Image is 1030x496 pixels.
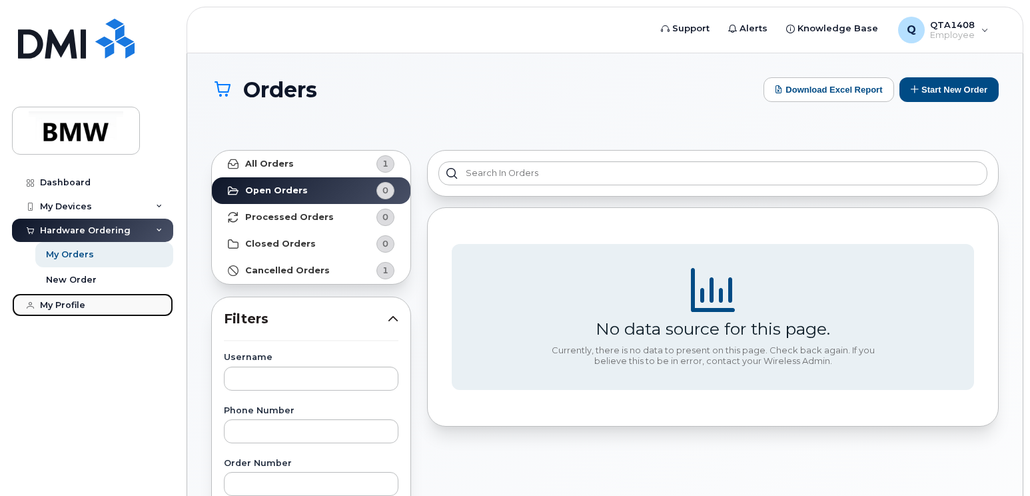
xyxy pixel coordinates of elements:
label: Username [224,353,398,362]
a: Processed Orders0 [212,204,410,231]
span: 0 [382,237,388,250]
span: Filters [224,309,388,329]
div: No data source for this page. [596,319,830,339]
div: Currently, there is no data to present on this page. Check back again. If you believe this to be ... [546,345,879,366]
span: 1 [382,264,388,277]
strong: Processed Orders [245,212,334,223]
span: 1 [382,157,388,170]
span: Orders [243,78,317,101]
span: 0 [382,184,388,197]
a: All Orders1 [212,151,410,177]
strong: Closed Orders [245,239,316,249]
span: 0 [382,211,388,223]
iframe: Messenger Launcher [972,438,1020,486]
strong: All Orders [245,159,294,169]
label: Phone Number [224,407,398,415]
strong: Open Orders [245,185,308,196]
a: Closed Orders0 [212,231,410,257]
a: Cancelled Orders1 [212,257,410,284]
label: Order Number [224,459,398,468]
input: Search in orders [438,161,987,185]
strong: Cancelled Orders [245,265,330,276]
a: Open Orders0 [212,177,410,204]
button: Download Excel Report [764,77,894,102]
button: Start New Order [899,77,999,102]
